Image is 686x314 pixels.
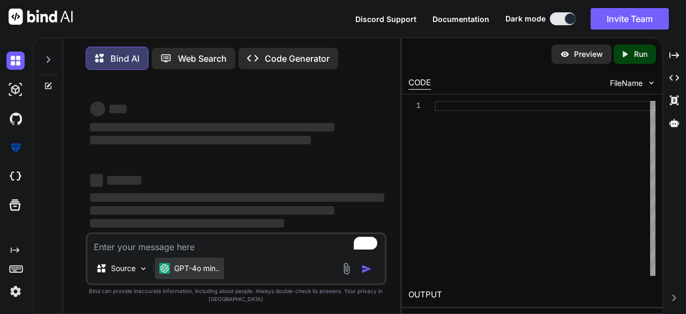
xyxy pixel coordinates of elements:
span: ‌ [90,101,105,116]
button: Documentation [433,13,489,25]
img: darkAi-studio [6,81,25,99]
img: darkChat [6,52,25,70]
h2: OUTPUT [402,282,662,308]
div: CODE [408,77,431,90]
p: Preview [574,49,603,60]
p: Source [111,263,136,274]
img: preview [560,49,570,59]
span: Documentation [433,14,489,24]
textarea: To enrich screen reader interactions, please activate Accessibility in Grammarly extension settings [87,234,385,253]
img: githubDark [6,109,25,128]
p: Code Generator [265,52,330,65]
button: Discord Support [355,13,416,25]
span: ‌ [107,176,141,185]
img: attachment [340,262,353,275]
span: FileName [610,78,643,89]
img: GPT-4o mini [159,263,170,274]
img: cloudideIcon [6,167,25,186]
p: GPT-4o min.. [174,263,220,274]
p: Bind AI [110,52,139,65]
div: 1 [408,101,421,111]
span: ‌ [90,123,334,132]
button: Invite Team [591,8,669,30]
span: ‌ [90,193,385,202]
p: Bind can provide inaccurate information, including about people. Always double-check its answers.... [86,287,387,303]
p: Run [634,49,647,60]
span: ‌ [90,136,311,144]
img: icon [361,264,372,274]
img: Pick Models [139,264,148,273]
span: Dark mode [505,13,546,24]
span: Discord Support [355,14,416,24]
span: ‌ [90,206,334,215]
span: ‌ [109,105,126,113]
p: Web Search [178,52,227,65]
span: ‌ [90,219,285,228]
img: settings [6,282,25,301]
img: premium [6,138,25,157]
img: Bind AI [9,9,73,25]
img: chevron down [647,78,656,87]
span: ‌ [90,174,103,187]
